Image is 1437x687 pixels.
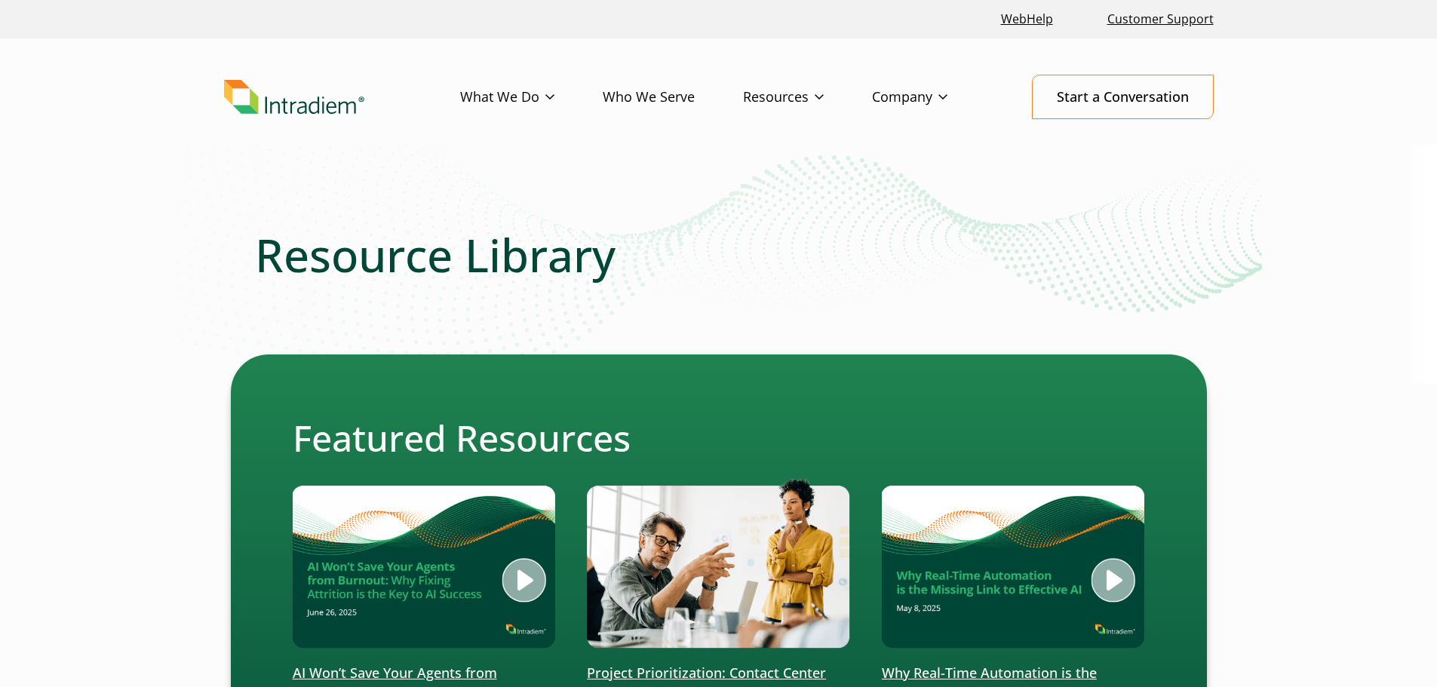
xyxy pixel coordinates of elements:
[460,75,603,119] a: What We Do
[603,75,743,119] a: Who We Serve
[743,75,872,119] a: Resources
[293,416,1145,460] h2: Featured Resources
[224,80,364,115] img: Intradiem
[1101,3,1220,35] a: Customer Support
[872,75,996,119] a: Company
[995,3,1059,35] a: Link opens in a new window
[1032,75,1214,119] a: Start a Conversation
[224,80,460,115] a: Link to homepage of Intradiem
[255,228,1183,282] h1: Resource Library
